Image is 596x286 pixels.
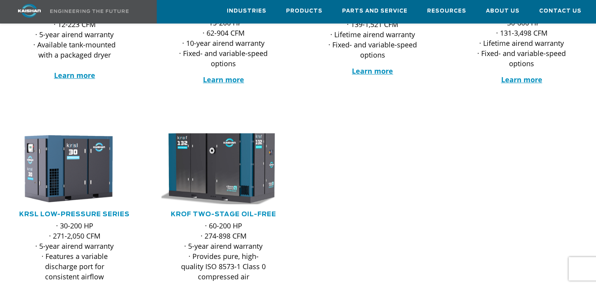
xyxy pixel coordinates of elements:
span: Products [286,7,322,16]
a: Industries [227,0,266,22]
p: · 5-50 HP · 12-223 CFM · 5-year airend warranty · Available tank-mounted with a packaged dryer [28,9,121,80]
p: · 60-200 HP · 274-898 CFM · 5-year airend warranty · Provides pure, high-quality ISO 8573-1 Class... [177,221,270,282]
a: Learn more [352,66,393,76]
p: · 15-200 HP · 62-904 CFM · 10-year airend warranty · Fixed- and variable-speed options [177,18,270,69]
img: krsl30 [7,133,131,204]
p: · 30-200 HP · 271-2,050 CFM · 5-year airend warranty · Features a variable discharge port for con... [28,221,121,282]
a: Products [286,0,322,22]
span: Industries [227,7,266,16]
a: Learn more [501,75,542,84]
img: Engineering the future [50,9,129,13]
p: · 40-300 HP · 139-1,521 CFM · Lifetime airend warranty · Fixed- and variable-speed options [326,9,419,60]
span: Contact Us [539,7,582,16]
div: krsl30 [13,133,136,204]
p: · 30-600 HP · 131-3,498 CFM · Lifetime airend warranty · Fixed- and variable-speed options [475,18,568,69]
a: Resources [427,0,466,22]
a: About Us [486,0,520,22]
span: Resources [427,7,466,16]
span: About Us [486,7,520,16]
a: Parts and Service [342,0,408,22]
img: krof132 [149,130,286,208]
a: KROF TWO-STAGE OIL-FREE [171,211,276,217]
span: Parts and Service [342,7,408,16]
div: krof132 [161,133,285,204]
a: KRSL Low-Pressure Series [19,211,130,217]
a: Contact Us [539,0,582,22]
a: Learn more [203,75,244,84]
a: Learn more [54,71,95,80]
